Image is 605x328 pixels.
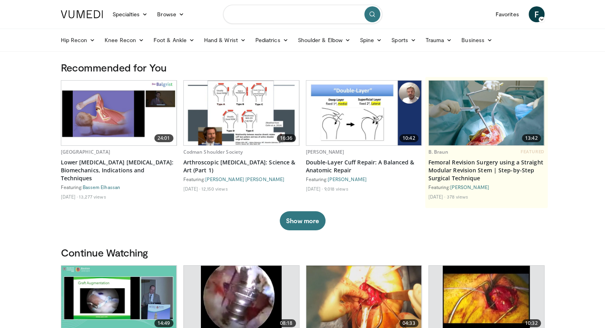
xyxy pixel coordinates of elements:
a: Codman Shoulder Society [183,149,243,155]
span: 16:36 [277,134,296,142]
a: 16:36 [184,81,299,145]
a: Business [457,32,497,48]
span: 04:33 [399,319,418,327]
a: Bassem Elhassan [83,184,121,190]
img: VuMedi Logo [61,10,103,18]
a: Arthroscopic [MEDICAL_DATA]: Science & Art (Part 1) [183,158,300,174]
a: Shoulder & Elbow [293,32,355,48]
input: Search topics, interventions [223,5,382,24]
img: 003f300e-98b5-4117-aead-6046ac8f096e.620x360_q85_upscale.jpg [61,81,177,145]
h3: Recommended for You [61,61,545,74]
img: 4275ad52-8fa6-4779-9598-00e5d5b95857.620x360_q85_upscale.jpg [429,81,544,145]
li: 9,018 views [324,185,348,192]
li: 13,277 views [79,193,106,200]
a: Favorites [491,6,524,22]
span: 10:32 [522,319,541,327]
a: Hip Recon [56,32,100,48]
img: 83a4a6a0-2498-4462-a6c6-c2fb0fff2d55.620x360_q85_upscale.jpg [184,81,299,145]
a: Knee Recon [100,32,149,48]
img: 8f65fb1a-ecd2-4f18-addc-e9d42cd0a40b.620x360_q85_upscale.jpg [306,81,422,145]
a: 13:42 [429,81,544,145]
li: [DATE] [306,185,323,192]
button: Show more [280,211,325,230]
a: Lower [MEDICAL_DATA] [MEDICAL_DATA]: Biomechanics, Indications and Techniques [61,158,177,182]
li: [DATE] [61,193,78,200]
span: 08:18 [277,319,296,327]
a: Pediatrics [251,32,293,48]
a: Sports [387,32,421,48]
a: Hand & Wrist [199,32,251,48]
span: 24:01 [154,134,173,142]
div: Featuring: [428,184,545,190]
li: 378 views [446,193,468,200]
a: 24:01 [61,81,177,145]
a: B. Braun [428,149,449,155]
a: [PERSON_NAME] [PERSON_NAME] [205,176,285,182]
div: Featuring: [306,176,422,182]
a: Foot & Ankle [149,32,199,48]
span: 14:49 [154,319,173,327]
span: 10:42 [399,134,418,142]
span: 13:42 [522,134,541,142]
a: [PERSON_NAME] [450,184,489,190]
h3: Continue Watching [61,246,545,259]
a: Browse [152,6,189,22]
a: F [529,6,545,22]
li: [DATE] [428,193,445,200]
a: [GEOGRAPHIC_DATA] [61,149,111,155]
a: [PERSON_NAME] [306,149,344,155]
a: Double-Layer Cuff Repair: A Balanced & Anatomic Repair [306,158,422,174]
span: FEATURED [521,149,544,154]
a: Specialties [108,6,153,22]
div: Featuring: [61,184,177,190]
li: 12,150 views [201,185,228,192]
a: Femoral Revision Surgery using a Straight Modular Revision Stem | Step-by-Step Surgical Technique [428,158,545,182]
a: Trauma [421,32,457,48]
li: [DATE] [183,185,200,192]
a: Spine [355,32,387,48]
div: Featuring: [183,176,300,182]
a: [PERSON_NAME] [328,176,367,182]
a: 10:42 [306,81,422,145]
